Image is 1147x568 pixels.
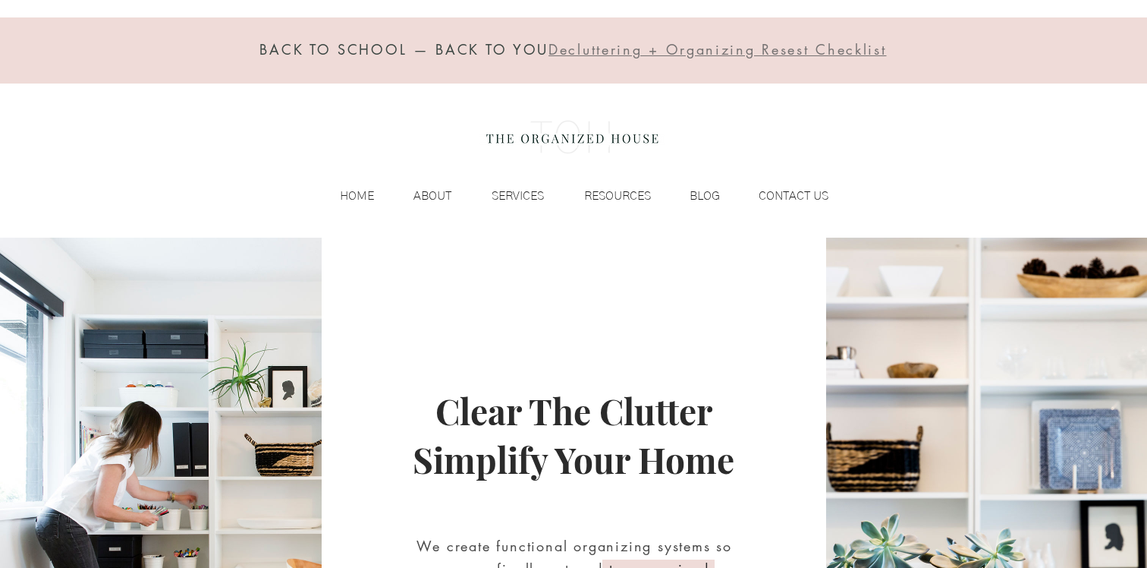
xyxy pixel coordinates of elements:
span: Decluttering + Organizing Resest Checklist [548,40,886,58]
a: HOME [309,185,382,207]
p: SERVICES [484,185,552,207]
a: BLOG [658,185,727,207]
nav: Site [309,185,836,207]
img: the organized house [479,107,665,168]
a: RESOURCES [552,185,658,207]
a: Decluttering + Organizing Resest Checklist [548,44,886,58]
p: HOME [332,185,382,207]
p: RESOURCES [577,185,658,207]
p: BLOG [682,185,727,207]
a: ABOUT [382,185,459,207]
span: Clear The Clutter Simplify Your Home [413,387,734,483]
span: BACK TO SCHOOL — BACK TO YOU [259,40,548,58]
p: ABOUT [406,185,459,207]
p: CONTACT US [751,185,836,207]
a: CONTACT US [727,185,836,207]
a: SERVICES [459,185,552,207]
